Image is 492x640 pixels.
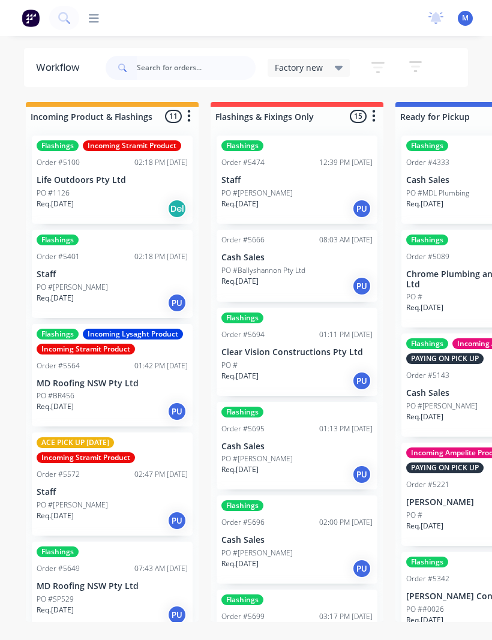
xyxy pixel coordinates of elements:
[37,188,70,199] p: PO #1126
[406,140,448,151] div: Flashings
[406,251,449,262] div: Order #5089
[37,390,74,401] p: PO #BR456
[221,360,238,371] p: PO #
[221,199,259,209] p: Req. [DATE]
[406,199,443,209] p: Req. [DATE]
[134,469,188,480] div: 02:47 PM [DATE]
[37,581,188,591] p: MD Roofing NSW Pty Ltd
[221,407,263,417] div: Flashings
[37,175,188,185] p: Life Outdoors Pty Ltd
[37,378,188,389] p: MD Roofing NSW Pty Ltd
[217,495,377,584] div: FlashingsOrder #569602:00 PM [DATE]Cash SalesPO #[PERSON_NAME]Req.[DATE]PU
[352,465,371,484] div: PU
[37,510,74,521] p: Req. [DATE]
[406,604,444,615] p: PO ##0026
[221,558,259,569] p: Req. [DATE]
[406,462,484,473] div: PAYING ON PICK UP
[32,136,193,224] div: FlashingsIncoming Stramit ProductOrder #510002:18 PM [DATE]Life Outdoors Pty LtdPO #1126Req.[DATE...
[37,594,74,605] p: PO #SP529
[167,605,187,624] div: PU
[406,521,443,531] p: Req. [DATE]
[167,293,187,313] div: PU
[352,199,371,218] div: PU
[319,423,373,434] div: 01:13 PM [DATE]
[406,615,443,626] p: Req. [DATE]
[406,292,422,302] p: PO #
[221,157,265,168] div: Order #5474
[406,557,448,567] div: Flashings
[134,157,188,168] div: 02:18 PM [DATE]
[37,251,80,262] div: Order #5401
[221,140,263,151] div: Flashings
[32,432,193,536] div: ACE PICK UP [DATE]Incoming Stramit ProductOrder #557202:47 PM [DATE]StaffPO #[PERSON_NAME]Req.[DA...
[352,371,371,390] div: PU
[221,235,265,245] div: Order #5666
[352,277,371,296] div: PU
[221,175,373,185] p: Staff
[221,441,373,452] p: Cash Sales
[221,188,293,199] p: PO #[PERSON_NAME]
[134,251,188,262] div: 02:18 PM [DATE]
[37,401,74,412] p: Req. [DATE]
[217,136,377,224] div: FlashingsOrder #547412:39 PM [DATE]StaffPO #[PERSON_NAME]Req.[DATE]PU
[137,56,256,80] input: Search for orders...
[32,230,193,318] div: FlashingsOrder #540102:18 PM [DATE]StaffPO #[PERSON_NAME]Req.[DATE]PU
[37,344,135,354] div: Incoming Stramit Product
[406,338,448,349] div: Flashings
[83,329,183,339] div: Incoming Lysaght Product
[221,611,265,622] div: Order #5699
[406,510,422,521] p: PO #
[221,464,259,475] p: Req. [DATE]
[406,370,449,381] div: Order #5143
[37,269,188,280] p: Staff
[37,282,108,293] p: PO #[PERSON_NAME]
[319,329,373,340] div: 01:11 PM [DATE]
[217,402,377,490] div: FlashingsOrder #569501:13 PM [DATE]Cash SalesPO #[PERSON_NAME]Req.[DATE]PU
[319,611,373,622] div: 03:17 PM [DATE]
[406,157,449,168] div: Order #4333
[221,535,373,545] p: Cash Sales
[37,329,79,339] div: Flashings
[37,546,79,557] div: Flashings
[37,605,74,615] p: Req. [DATE]
[37,199,74,209] p: Req. [DATE]
[32,324,193,427] div: FlashingsIncoming Lysaght ProductIncoming Stramit ProductOrder #556401:42 PM [DATE]MD Roofing NSW...
[167,402,187,421] div: PU
[134,563,188,574] div: 07:43 AM [DATE]
[221,453,293,464] p: PO #[PERSON_NAME]
[134,360,188,371] div: 01:42 PM [DATE]
[221,594,263,605] div: Flashings
[36,61,85,75] div: Workflow
[37,293,74,304] p: Req. [DATE]
[217,308,377,396] div: FlashingsOrder #569401:11 PM [DATE]Clear Vision Constructions Pty LtdPO #Req.[DATE]PU
[221,423,265,434] div: Order #5695
[83,140,181,151] div: Incoming Stramit Product
[217,230,377,302] div: Order #566608:03 AM [DATE]Cash SalesPO #Ballyshannon Pty LtdReq.[DATE]PU
[275,61,323,74] span: Factory new
[37,469,80,480] div: Order #5572
[406,479,449,490] div: Order #5221
[37,360,80,371] div: Order #5564
[37,563,80,574] div: Order #5649
[221,265,305,276] p: PO #Ballyshannon Pty Ltd
[32,542,193,630] div: FlashingsOrder #564907:43 AM [DATE]MD Roofing NSW Pty LtdPO #SP529Req.[DATE]PU
[167,199,187,218] div: Del
[406,411,443,422] p: Req. [DATE]
[221,313,263,323] div: Flashings
[22,9,40,27] img: Factory
[319,235,373,245] div: 08:03 AM [DATE]
[406,302,443,313] p: Req. [DATE]
[37,437,114,448] div: ACE PICK UP [DATE]
[37,487,188,497] p: Staff
[406,353,484,364] div: PAYING ON PICK UP
[221,500,263,511] div: Flashings
[319,157,373,168] div: 12:39 PM [DATE]
[37,500,108,510] p: PO #[PERSON_NAME]
[406,573,449,584] div: Order #5342
[37,157,80,168] div: Order #5100
[37,235,79,245] div: Flashings
[37,140,79,151] div: Flashings
[406,235,448,245] div: Flashings
[221,329,265,340] div: Order #5694
[221,276,259,287] p: Req. [DATE]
